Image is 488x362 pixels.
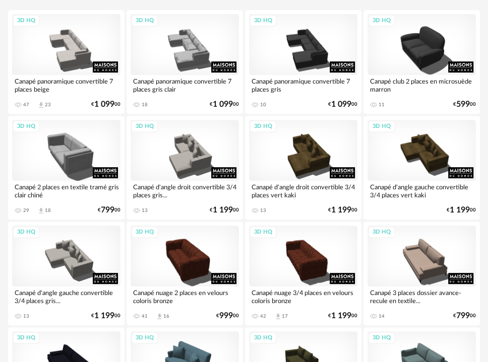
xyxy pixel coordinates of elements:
[142,313,148,319] div: 41
[131,332,158,344] div: 3D HQ
[131,286,239,307] div: Canapé nuage 2 places en velours coloris bronze
[368,15,395,27] div: 3D HQ
[23,313,29,319] div: 13
[156,313,163,320] span: Download icon
[260,313,266,319] div: 42
[250,332,277,344] div: 3D HQ
[456,101,470,108] span: 599
[328,313,357,319] div: € 00
[368,332,395,344] div: 3D HQ
[142,102,148,108] div: 18
[274,313,282,320] span: Download icon
[379,313,385,319] div: 14
[37,207,45,214] span: Download icon
[131,120,158,133] div: 3D HQ
[101,207,114,213] span: 799
[13,15,40,27] div: 3D HQ
[127,116,243,220] a: 3D HQ Canapé d'angle droit convertible 3/4 places gris... 13 €1 19900
[219,313,233,319] span: 999
[249,75,357,95] div: Canapé panoramique convertible 7 places gris
[328,207,357,213] div: € 00
[45,207,51,213] div: 18
[368,75,476,95] div: Canapé club 2 places en microsuède marron
[368,120,395,133] div: 3D HQ
[368,226,395,239] div: 3D HQ
[127,222,243,325] a: 3D HQ Canapé nuage 2 places en velours coloris bronze 41 Download icon 16 €99900
[250,120,277,133] div: 3D HQ
[363,116,480,220] a: 3D HQ Canapé d'angle gauche convertible 3/4 places vert kaki €1 19900
[131,181,239,201] div: Canapé d'angle droit convertible 3/4 places gris...
[379,102,385,108] div: 11
[331,207,351,213] span: 1 199
[13,120,40,133] div: 3D HQ
[94,313,114,319] span: 1 199
[453,313,476,319] div: € 00
[453,101,476,108] div: € 00
[245,116,361,220] a: 3D HQ Canapé d'angle droit convertible 3/4 places vert kaki 13 €1 19900
[13,226,40,239] div: 3D HQ
[363,222,480,325] a: 3D HQ Canapé 3 places dossier avance-recule en textile... 14 €79900
[260,102,266,108] div: 10
[213,207,233,213] span: 1 199
[142,207,148,213] div: 13
[8,116,125,220] a: 3D HQ Canapé 2 places en textile tramé gris clair chiné 29 Download icon 18 €79900
[12,286,120,307] div: Canapé d'angle gauche convertible 3/4 places gris...
[127,10,243,114] a: 3D HQ Canapé panoramique convertible 7 places gris clair 18 €1 09900
[210,207,239,213] div: € 00
[13,332,40,344] div: 3D HQ
[245,10,361,114] a: 3D HQ Canapé panoramique convertible 7 places gris 10 €1 09900
[331,313,351,319] span: 1 199
[216,313,239,319] div: € 00
[37,101,45,109] span: Download icon
[210,101,239,108] div: € 00
[368,286,476,307] div: Canapé 3 places dossier avance-recule en textile...
[331,101,351,108] span: 1 099
[250,226,277,239] div: 3D HQ
[250,15,277,27] div: 3D HQ
[245,222,361,325] a: 3D HQ Canapé nuage 3/4 places en velours coloris bronze 42 Download icon 17 €1 19900
[213,101,233,108] span: 1 099
[131,226,158,239] div: 3D HQ
[328,101,357,108] div: € 00
[45,102,51,108] div: 23
[131,75,239,95] div: Canapé panoramique convertible 7 places gris clair
[91,101,120,108] div: € 00
[282,313,288,319] div: 17
[91,313,120,319] div: € 00
[23,102,29,108] div: 47
[249,181,357,201] div: Canapé d'angle droit convertible 3/4 places vert kaki
[12,181,120,201] div: Canapé 2 places en textile tramé gris clair chiné
[12,75,120,95] div: Canapé panoramique convertible 7 places beige
[260,207,266,213] div: 13
[456,313,470,319] span: 799
[131,15,158,27] div: 3D HQ
[8,10,125,114] a: 3D HQ Canapé panoramique convertible 7 places beige 47 Download icon 23 €1 09900
[8,222,125,325] a: 3D HQ Canapé d'angle gauche convertible 3/4 places gris... 13 €1 19900
[249,286,357,307] div: Canapé nuage 3/4 places en velours coloris bronze
[94,101,114,108] span: 1 099
[368,181,476,201] div: Canapé d'angle gauche convertible 3/4 places vert kaki
[163,313,169,319] div: 16
[447,207,476,213] div: € 00
[450,207,470,213] span: 1 199
[23,207,29,213] div: 29
[98,207,120,213] div: € 00
[363,10,480,114] a: 3D HQ Canapé club 2 places en microsuède marron 11 €59900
